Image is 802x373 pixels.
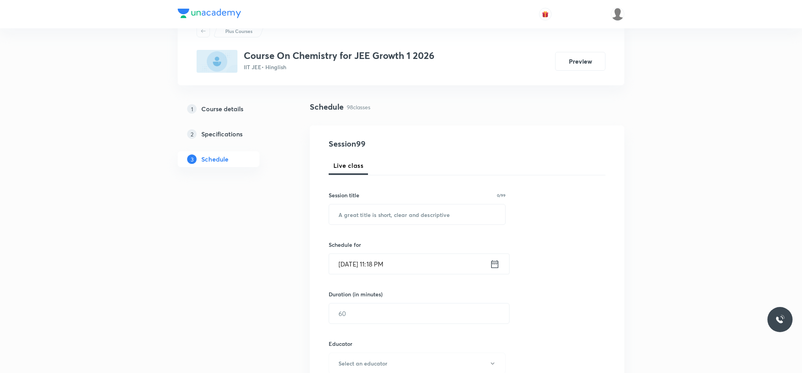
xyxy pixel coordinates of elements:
h4: Schedule [310,101,344,113]
h3: Course On Chemistry for JEE Growth 1 2026 [244,50,434,61]
a: 2Specifications [178,126,285,142]
h4: Session 99 [329,138,472,150]
input: A great title is short, clear and descriptive [329,204,505,224]
img: 2C913ADE-8C00-4A2D-BD4B-0DFB76AC90AE_plus.png [197,50,237,73]
h6: Session title [329,191,359,199]
p: Plus Courses [225,28,252,35]
a: Company Logo [178,9,241,20]
h6: Schedule for [329,241,506,249]
input: 60 [329,303,509,323]
img: ttu [775,315,785,324]
img: Company Logo [178,9,241,18]
p: IIT JEE • Hinglish [244,63,434,71]
h5: Schedule [201,154,228,164]
h6: Duration (in minutes) [329,290,383,298]
h5: Course details [201,104,243,114]
a: 1Course details [178,101,285,117]
span: Live class [333,161,363,170]
img: UNACADEMY [611,7,624,21]
p: 0/99 [497,193,506,197]
img: avatar [542,11,549,18]
button: Preview [555,52,605,71]
button: avatar [539,8,552,20]
p: 3 [187,154,197,164]
h6: Select an educator [338,359,387,367]
p: 1 [187,104,197,114]
h6: Educator [329,340,506,348]
p: 2 [187,129,197,139]
p: 98 classes [347,103,370,111]
h5: Specifications [201,129,243,139]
